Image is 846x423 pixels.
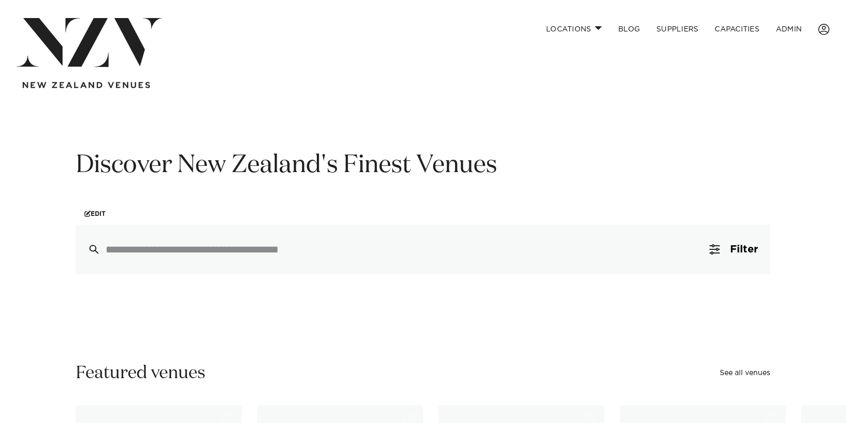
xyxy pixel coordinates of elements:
[16,18,162,67] img: nzv-logo.png
[720,369,770,377] a: See all venues
[697,225,770,274] button: Filter
[768,18,810,40] a: ADMIN
[706,18,768,40] a: Capacities
[610,18,648,40] a: BLOG
[76,202,114,225] a: Edit
[76,149,770,182] h1: Discover New Zealand's Finest Venues
[648,18,706,40] a: SUPPLIERS
[76,362,206,385] h2: Featured venues
[23,82,150,89] img: new-zealand-venues-text.png
[538,18,610,40] a: Locations
[730,244,758,255] span: Filter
